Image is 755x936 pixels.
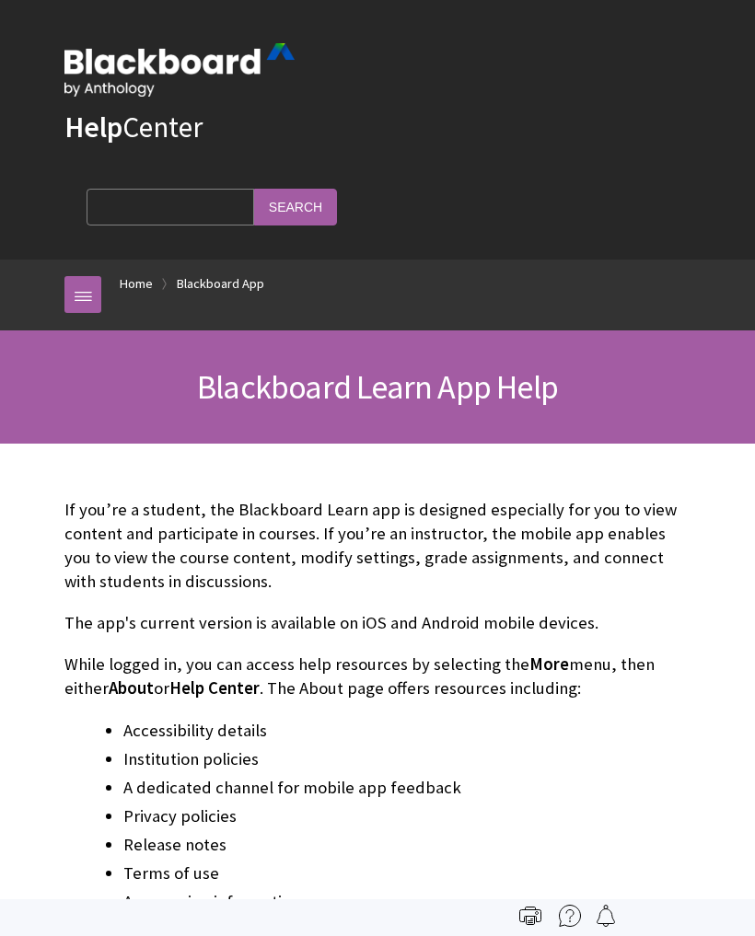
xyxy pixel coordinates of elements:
[169,677,260,699] span: Help Center
[120,272,153,295] a: Home
[123,832,691,858] li: Release notes
[109,677,154,699] span: About
[64,109,122,145] strong: Help
[529,653,569,675] span: More
[64,109,203,145] a: HelpCenter
[123,803,691,829] li: Privacy policies
[595,905,617,927] img: Follow this page
[519,905,541,927] img: Print
[64,611,691,635] p: The app's current version is available on iOS and Android mobile devices.
[123,889,691,915] li: App version information
[559,905,581,927] img: More help
[254,189,337,225] input: Search
[64,43,295,97] img: Blackboard by Anthology
[197,366,558,408] span: Blackboard Learn App Help
[123,775,691,801] li: A dedicated channel for mobile app feedback
[177,272,264,295] a: Blackboard App
[123,718,691,744] li: Accessibility details
[123,861,691,886] li: Terms of use
[64,498,691,595] p: If you’re a student, the Blackboard Learn app is designed especially for you to view content and ...
[123,746,691,772] li: Institution policies
[64,653,691,700] p: While logged in, you can access help resources by selecting the menu, then either or . The About ...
